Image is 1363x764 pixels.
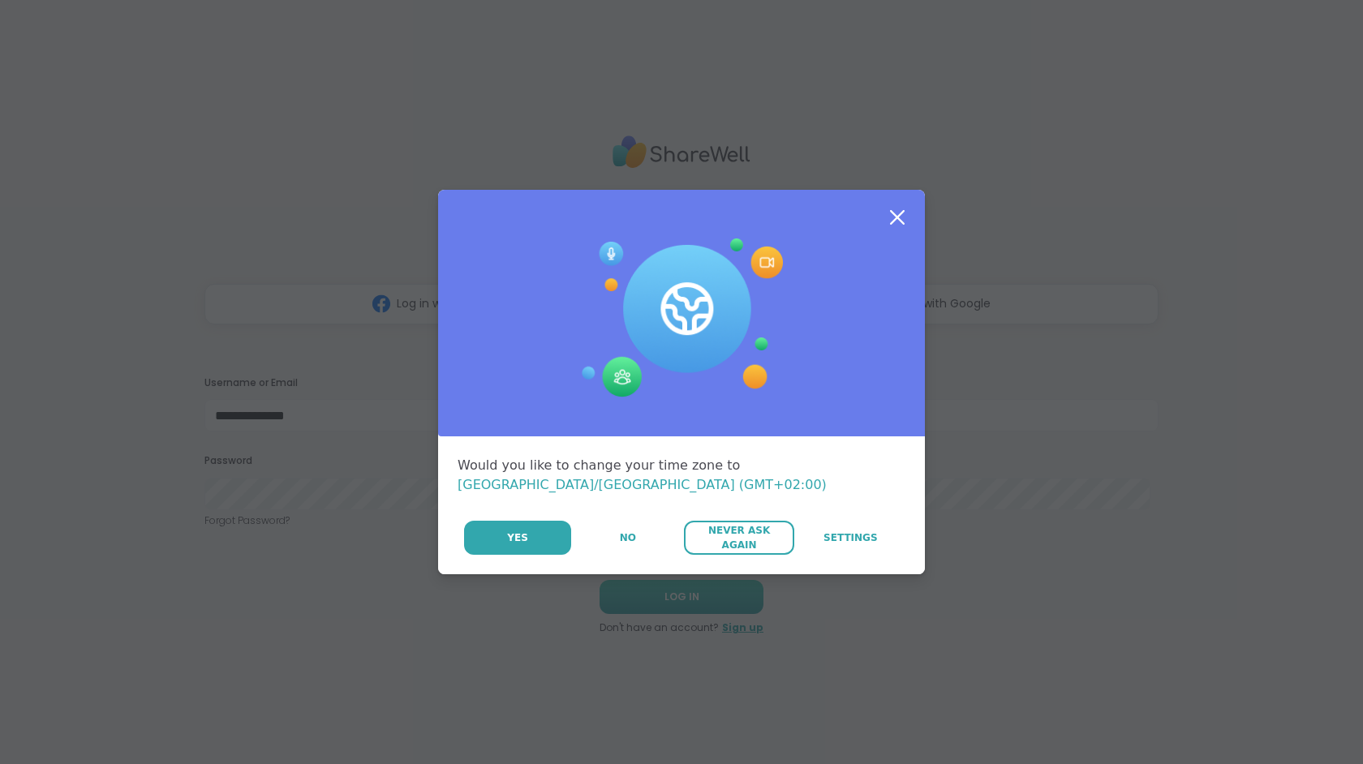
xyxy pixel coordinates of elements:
button: Yes [464,521,571,555]
span: Never Ask Again [692,523,785,552]
div: Would you like to change your time zone to [458,456,905,495]
span: No [620,530,636,545]
span: Yes [507,530,528,545]
button: No [573,521,682,555]
a: Settings [796,521,905,555]
span: Settings [823,530,878,545]
img: Session Experience [580,238,783,397]
span: [GEOGRAPHIC_DATA]/[GEOGRAPHIC_DATA] (GMT+02:00) [458,477,827,492]
button: Never Ask Again [684,521,793,555]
